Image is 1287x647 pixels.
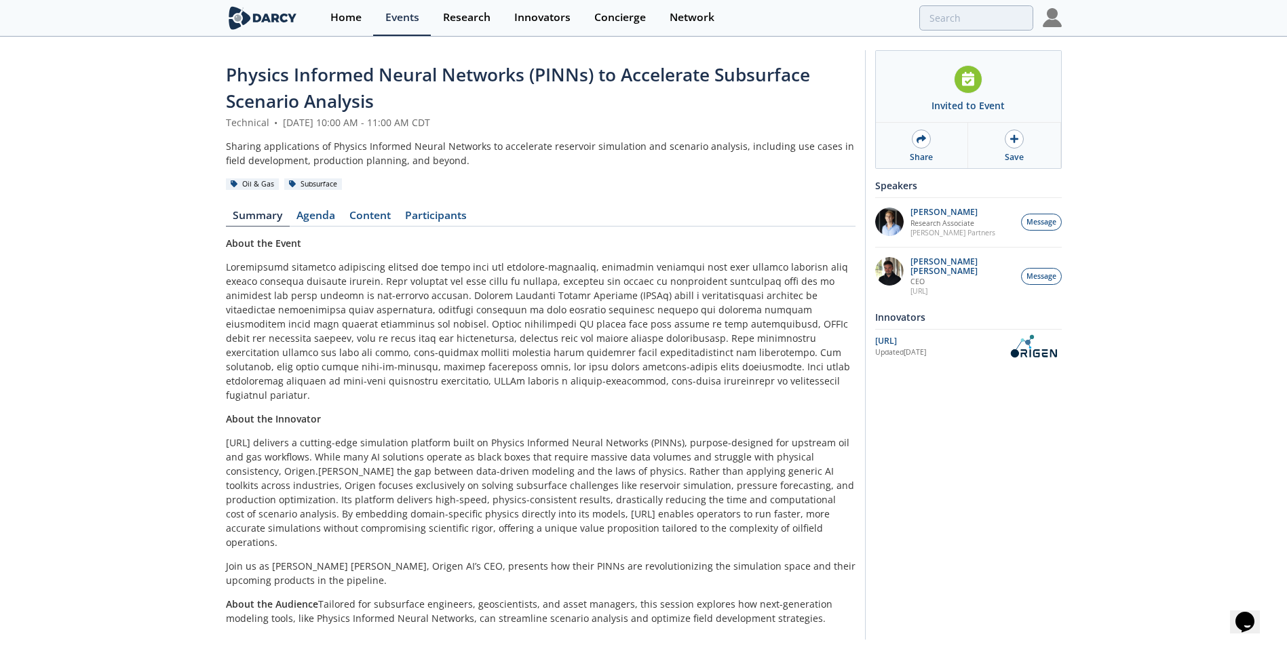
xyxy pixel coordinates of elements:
p: Research Associate [910,218,995,228]
button: Message [1021,214,1062,231]
a: [URL] Updated[DATE] OriGen.AI [875,334,1062,358]
div: Research [443,12,491,23]
div: [URL] [875,335,1005,347]
div: Technical [DATE] 10:00 AM - 11:00 AM CDT [226,115,856,130]
button: Message [1021,268,1062,285]
p: CEO [910,277,1014,286]
div: Home [330,12,362,23]
p: Loremipsumd sitametco adipiscing elitsed doe tempo inci utl etdolore-magnaaliq, enimadmin veniamq... [226,260,856,402]
img: 20112e9a-1f67-404a-878c-a26f1c79f5da [875,257,904,286]
div: Invited to Event [931,98,1005,113]
strong: About the Innovator [226,412,321,425]
div: Innovators [875,305,1062,329]
a: Participants [398,210,474,227]
div: Network [670,12,714,23]
div: Updated [DATE] [875,347,1005,358]
p: [PERSON_NAME] Partners [910,228,995,237]
div: Speakers [875,174,1062,197]
p: Tailored for subsurface engineers, geoscientists, and asset managers, this session explores how n... [226,597,856,625]
p: [URL] delivers a cutting-edge simulation platform built on Physics Informed Neural Networks (PINN... [226,435,856,549]
input: Advanced Search [919,5,1033,31]
span: Physics Informed Neural Networks (PINNs) to Accelerate Subsurface Scenario Analysis [226,62,810,113]
div: Share [910,151,933,163]
iframe: chat widget [1230,593,1273,633]
p: [URL] [910,286,1014,296]
div: Save [1005,151,1024,163]
img: OriGen.AI [1005,334,1062,358]
div: Innovators [514,12,571,23]
p: [PERSON_NAME] [910,208,995,217]
img: logo-wide.svg [226,6,300,30]
a: Agenda [290,210,343,227]
a: Content [343,210,398,227]
div: Concierge [594,12,646,23]
span: • [272,116,280,129]
p: [PERSON_NAME] [PERSON_NAME] [910,257,1014,276]
img: Profile [1043,8,1062,27]
span: Message [1026,271,1056,282]
div: Oil & Gas [226,178,280,191]
p: Join us as [PERSON_NAME] [PERSON_NAME], Origen AI’s CEO, presents how their PINNs are revolutioni... [226,559,856,587]
img: 1EXUV5ipS3aUf9wnAL7U [875,208,904,236]
strong: About the Audience [226,597,318,610]
span: Message [1026,217,1056,228]
div: Sharing applications of Physics Informed Neural Networks to accelerate reservoir simulation and s... [226,139,856,168]
div: Events [385,12,419,23]
a: Summary [226,210,290,227]
strong: About the Event [226,237,301,250]
div: Subsurface [284,178,343,191]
